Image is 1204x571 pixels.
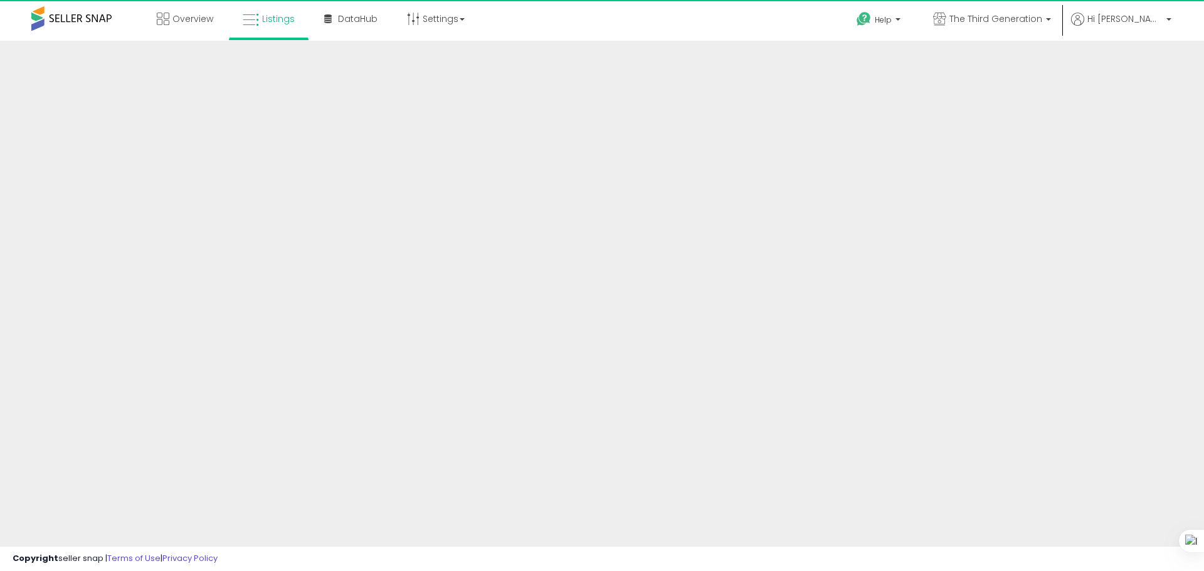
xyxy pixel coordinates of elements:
[1071,13,1171,41] a: Hi [PERSON_NAME]
[13,553,218,565] div: seller snap | |
[13,552,58,564] strong: Copyright
[262,13,295,25] span: Listings
[847,2,913,41] a: Help
[107,552,161,564] a: Terms of Use
[856,11,872,27] i: Get Help
[1087,13,1163,25] span: Hi [PERSON_NAME]
[172,13,213,25] span: Overview
[338,13,378,25] span: DataHub
[875,14,892,25] span: Help
[949,13,1042,25] span: The Third Generation
[162,552,218,564] a: Privacy Policy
